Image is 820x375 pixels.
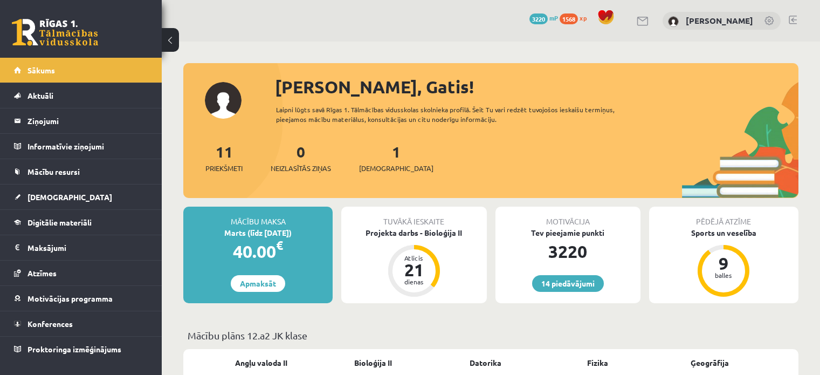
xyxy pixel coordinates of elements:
div: Mācību maksa [183,207,333,227]
div: Marts (līdz [DATE]) [183,227,333,238]
a: Proktoringa izmēģinājums [14,337,148,362]
a: Konferences [14,311,148,336]
p: Mācību plāns 12.a2 JK klase [188,328,794,343]
div: Projekta darbs - Bioloģija II [341,227,486,238]
div: dienas [398,278,430,285]
legend: Maksājumi [27,235,148,260]
a: Aktuāli [14,83,148,108]
a: Datorika [470,357,501,369]
a: Sākums [14,58,148,83]
a: Rīgas 1. Tālmācības vidusskola [12,19,98,46]
span: xp [580,13,587,22]
a: Projekta darbs - Bioloģija II Atlicis 21 dienas [341,227,486,298]
div: Motivācija [495,207,640,227]
div: Pēdējā atzīme [649,207,798,227]
a: 1568 xp [560,13,592,22]
span: [DEMOGRAPHIC_DATA] [359,163,433,174]
div: [PERSON_NAME], Gatis! [275,74,798,100]
a: Motivācijas programma [14,286,148,311]
div: Sports un veselība [649,227,798,238]
span: mP [549,13,558,22]
span: € [276,237,283,253]
span: Konferences [27,319,73,329]
div: Laipni lūgts savā Rīgas 1. Tālmācības vidusskolas skolnieka profilā. Šeit Tu vari redzēt tuvojošo... [276,105,645,124]
a: 3220 mP [529,13,558,22]
a: Atzīmes [14,261,148,285]
span: Proktoringa izmēģinājums [27,344,121,354]
a: 11Priekšmeti [205,142,243,174]
a: [DEMOGRAPHIC_DATA] [14,185,148,209]
a: Maksājumi [14,235,148,260]
a: Fizika [587,357,608,369]
a: Mācību resursi [14,159,148,184]
a: Informatīvie ziņojumi [14,134,148,159]
legend: Informatīvie ziņojumi [27,134,148,159]
span: Motivācijas programma [27,294,113,303]
div: balles [707,272,740,278]
div: 9 [707,255,740,272]
a: Sports un veselība 9 balles [649,227,798,298]
div: Tev pieejamie punkti [495,227,640,238]
a: Digitālie materiāli [14,210,148,235]
a: Ģeogrāfija [691,357,729,369]
a: Angļu valoda II [235,357,287,369]
span: 3220 [529,13,548,24]
a: Ziņojumi [14,108,148,133]
img: Gatis Pormalis [668,16,679,27]
div: 40.00 [183,238,333,264]
span: Aktuāli [27,91,53,100]
span: 1568 [560,13,578,24]
div: Tuvākā ieskaite [341,207,486,227]
span: Atzīmes [27,268,57,278]
span: [DEMOGRAPHIC_DATA] [27,192,112,202]
a: Apmaksāt [231,275,285,292]
span: Neizlasītās ziņas [271,163,331,174]
a: 0Neizlasītās ziņas [271,142,331,174]
span: Mācību resursi [27,167,80,176]
div: Atlicis [398,255,430,261]
a: 14 piedāvājumi [532,275,604,292]
div: 21 [398,261,430,278]
span: Priekšmeti [205,163,243,174]
span: Sākums [27,65,55,75]
div: 3220 [495,238,640,264]
legend: Ziņojumi [27,108,148,133]
a: Bioloģija II [354,357,392,369]
a: [PERSON_NAME] [686,15,753,26]
span: Digitālie materiāli [27,217,92,227]
a: 1[DEMOGRAPHIC_DATA] [359,142,433,174]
